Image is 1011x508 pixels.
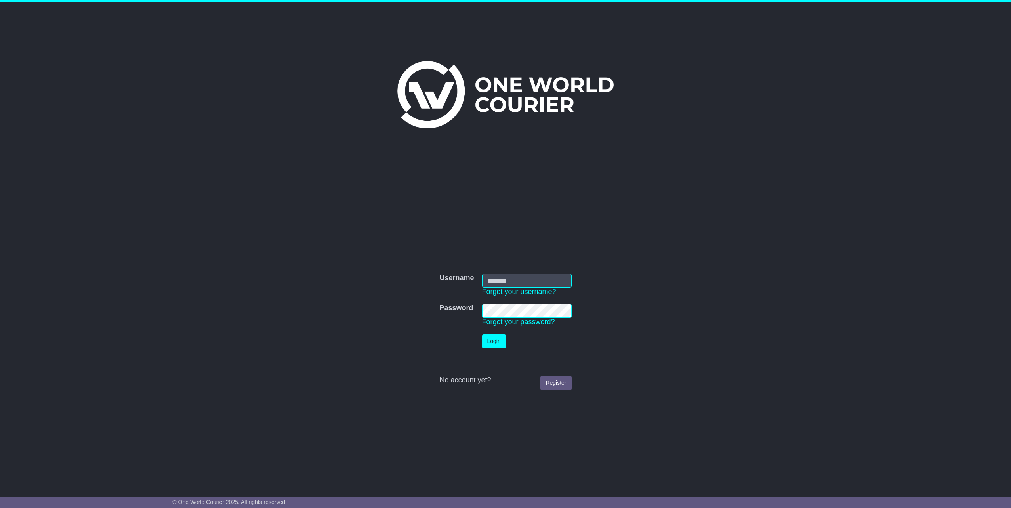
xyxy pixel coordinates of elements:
[540,376,571,390] a: Register
[439,376,571,385] div: No account yet?
[482,334,506,348] button: Login
[482,288,556,296] a: Forgot your username?
[482,318,555,326] a: Forgot your password?
[172,499,287,505] span: © One World Courier 2025. All rights reserved.
[439,274,474,283] label: Username
[397,61,614,128] img: One World
[439,304,473,313] label: Password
